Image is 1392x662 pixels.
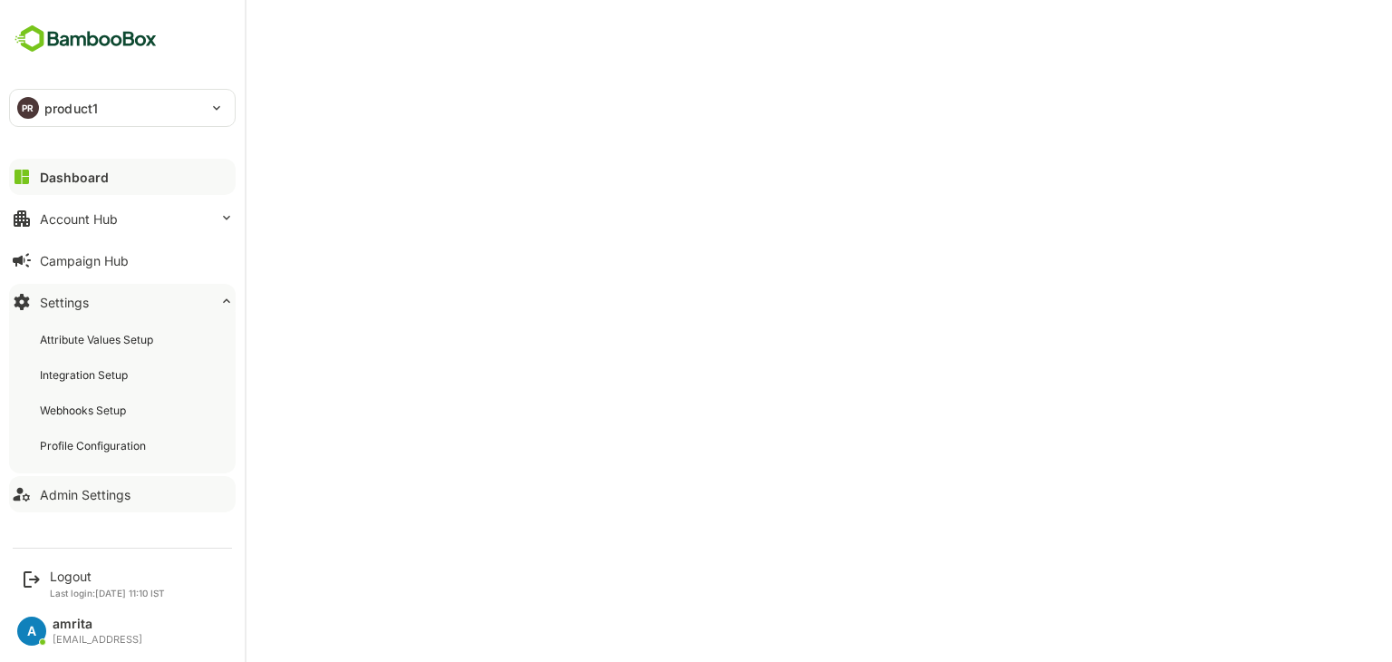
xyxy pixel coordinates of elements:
[9,159,236,195] button: Dashboard
[53,634,142,646] div: [EMAIL_ADDRESS]
[9,242,236,278] button: Campaign Hub
[40,367,131,383] div: Integration Setup
[9,284,236,320] button: Settings
[44,99,98,118] p: product1
[10,90,235,126] div: PRproduct1
[17,617,46,646] div: A
[50,569,165,584] div: Logout
[40,487,130,502] div: Admin Settings
[40,438,150,453] div: Profile Configuration
[53,617,142,632] div: amrita
[40,332,157,347] div: Attribute Values Setup
[40,403,130,418] div: Webhooks Setup
[40,170,109,185] div: Dashboard
[40,211,118,227] div: Account Hub
[9,200,236,237] button: Account Hub
[9,476,236,512] button: Admin Settings
[17,97,39,119] div: PR
[9,22,162,56] img: BambooboxFullLogoMark.5f36c76dfaba33ec1ec1367b70bb1252.svg
[40,295,89,310] div: Settings
[40,253,129,268] div: Campaign Hub
[50,588,165,599] p: Last login: [DATE] 11:10 IST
